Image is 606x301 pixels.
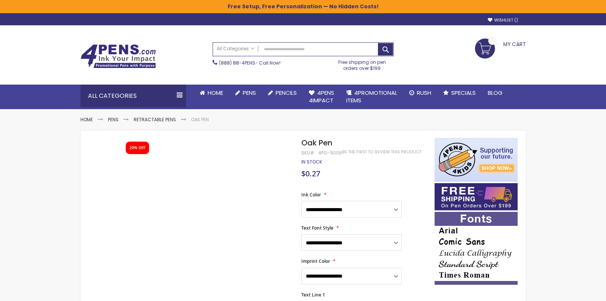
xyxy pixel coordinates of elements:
[130,145,145,151] div: 20% OFF
[301,159,322,165] span: In stock
[488,17,518,23] a: Wishlist
[301,225,333,231] span: Text Font Style
[303,85,340,109] a: 4Pens4impact
[417,89,431,97] span: Rush
[309,89,334,104] span: 4Pens 4impact
[435,138,518,182] img: 4pens 4 kids
[301,258,330,264] span: Imprint Color
[108,116,119,123] a: Pens
[301,292,325,298] span: Text Line 1
[208,89,223,97] span: Home
[403,85,437,101] a: Rush
[262,85,303,101] a: Pencils
[437,85,482,101] a: Specials
[219,60,255,66] a: (888) 88-4PENS
[243,89,256,97] span: Pens
[80,44,156,68] img: 4Pens Custom Pens and Promotional Products
[451,89,476,97] span: Specials
[301,150,315,156] strong: SKU
[330,56,394,71] div: Free shipping on pen orders over $199
[488,89,503,97] span: Blog
[435,212,518,285] img: font-personalization-examples
[134,116,176,123] a: Retractable Pens
[191,117,209,123] li: Oak Pen
[301,168,320,179] span: $0.27
[342,149,421,155] a: Be the first to review this product
[301,137,332,148] span: Oak Pen
[301,191,321,198] span: Ink Color
[340,85,403,109] a: 4PROMOTIONALITEMS
[80,85,186,107] div: All Categories
[217,46,254,52] span: All Categories
[482,85,509,101] a: Blog
[219,60,281,66] span: - Call Now!
[346,89,397,104] span: 4PROMOTIONAL ITEMS
[194,85,229,101] a: Home
[80,116,93,123] a: Home
[301,159,322,165] div: Availability
[229,85,262,101] a: Pens
[213,43,258,55] a: All Categories
[435,183,518,210] img: Free shipping on orders over $199
[318,150,342,156] div: 4PG-9006
[276,89,297,97] span: Pencils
